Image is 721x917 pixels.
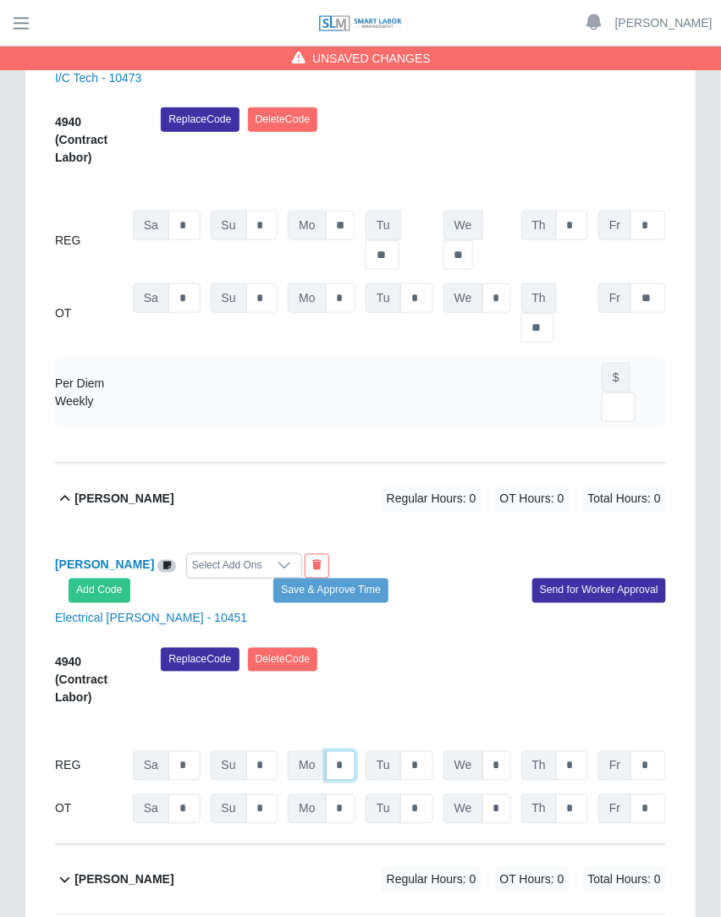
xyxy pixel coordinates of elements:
[521,794,557,824] span: Th
[211,283,247,313] span: Su
[161,107,239,131] button: ReplaceCode
[305,554,329,578] button: End Worker & Remove from the Timesheet
[532,579,666,602] button: Send for Worker Approval
[312,50,431,67] span: Unsaved Changes
[55,71,141,85] a: I/C Tech - 10473
[288,794,326,824] span: Mo
[74,871,173,889] b: [PERSON_NAME]
[521,211,557,240] span: Th
[133,794,169,824] span: Sa
[443,794,483,824] span: We
[382,485,482,513] span: Regular Hours: 0
[273,579,388,602] button: Save & Approve Time
[443,283,483,313] span: We
[521,283,557,313] span: Th
[366,283,401,313] span: Tu
[598,211,631,240] span: Fr
[69,579,130,602] button: Add Code
[133,211,169,240] span: Sa
[583,866,666,894] span: Total Hours: 0
[318,14,403,33] img: SLM Logo
[583,485,666,513] span: Total Hours: 0
[598,751,631,781] span: Fr
[366,211,401,240] span: Tu
[55,375,123,410] div: Per Diem Weekly
[602,363,630,393] span: $
[443,211,483,240] span: We
[74,490,173,508] b: [PERSON_NAME]
[211,211,247,240] span: Su
[288,211,326,240] span: Mo
[366,794,401,824] span: Tu
[521,751,557,781] span: Th
[211,794,247,824] span: Su
[211,751,247,781] span: Su
[55,211,123,270] div: REG
[187,554,267,578] div: Select Add Ons
[615,14,713,32] a: [PERSON_NAME]
[55,612,247,625] a: Electrical [PERSON_NAME] - 10451
[55,464,666,533] button: [PERSON_NAME] Regular Hours: 0 OT Hours: 0 Total Hours: 0
[161,648,239,672] button: ReplaceCode
[288,751,326,781] span: Mo
[133,751,169,781] span: Sa
[248,648,318,672] button: DeleteCode
[248,107,318,131] button: DeleteCode
[55,558,154,572] a: [PERSON_NAME]
[55,656,107,705] b: 4940 (Contract Labor)
[598,794,631,824] span: Fr
[382,866,482,894] span: Regular Hours: 0
[55,283,123,343] div: OT
[55,751,123,781] div: REG
[495,866,570,894] span: OT Hours: 0
[288,283,326,313] span: Mo
[133,283,169,313] span: Sa
[55,794,123,824] div: OT
[55,846,666,914] button: [PERSON_NAME] Regular Hours: 0 OT Hours: 0 Total Hours: 0
[55,115,107,164] b: 4940 (Contract Labor)
[157,558,176,572] a: View/Edit Notes
[443,751,483,781] span: We
[598,283,631,313] span: Fr
[366,751,401,781] span: Tu
[495,485,570,513] span: OT Hours: 0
